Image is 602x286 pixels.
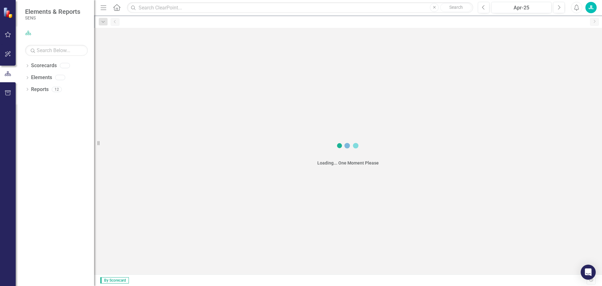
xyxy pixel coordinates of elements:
span: Search [449,5,463,10]
button: Apr-25 [491,2,552,13]
input: Search ClearPoint... [127,2,473,13]
button: Search [440,3,472,12]
small: SENS [25,15,80,20]
div: 12 [52,87,62,92]
a: Scorecards [31,62,57,69]
button: JL [585,2,597,13]
span: Elements & Reports [25,8,80,15]
div: Apr-25 [494,4,549,12]
input: Search Below... [25,45,88,56]
img: ClearPoint Strategy [3,7,14,18]
a: Reports [31,86,49,93]
div: Loading... One Moment Please [317,160,379,166]
div: Open Intercom Messenger [581,265,596,280]
span: By Scorecard [100,277,129,283]
a: Elements [31,74,52,81]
